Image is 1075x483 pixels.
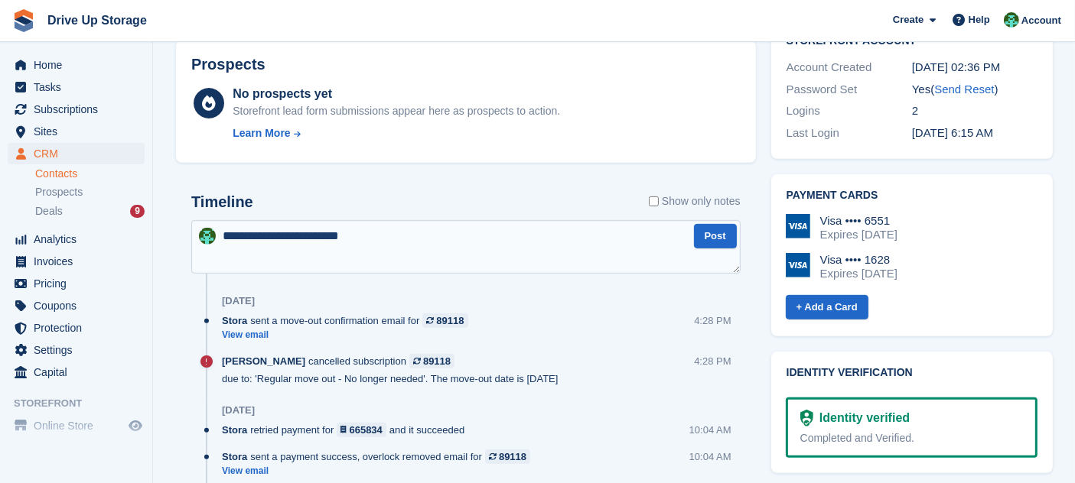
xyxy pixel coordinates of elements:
[8,273,145,294] a: menu
[8,251,145,272] a: menu
[689,449,731,464] div: 10:04 AM
[912,59,1038,76] div: [DATE] 02:36 PM
[35,167,145,181] a: Contacts
[34,121,125,142] span: Sites
[233,103,560,119] div: Storefront lead form submissions appear here as prospects to action.
[423,354,451,368] div: 89118
[786,214,810,238] img: Visa Logo
[649,193,659,209] input: Show only notes
[820,267,897,280] div: Expires [DATE]
[14,396,152,411] span: Storefront
[35,185,83,199] span: Prospects
[786,253,810,277] img: Visa Logo
[222,329,476,342] a: View email
[222,354,305,368] span: [PERSON_NAME]
[34,415,125,436] span: Online Store
[35,204,63,219] span: Deals
[1004,12,1019,28] img: Camille
[787,102,912,120] div: Logins
[8,415,145,436] a: menu
[912,102,1038,120] div: 2
[35,203,145,219] a: Deals 9
[233,125,290,141] div: Learn More
[422,313,467,328] a: 89118
[350,423,383,437] div: 665834
[8,229,145,250] a: menu
[130,205,145,218] div: 9
[8,361,145,383] a: menu
[813,409,910,427] div: Identity verified
[934,83,994,96] a: Send Reset
[34,99,125,120] span: Subscriptions
[912,126,993,139] time: 2025-05-26 05:15:06 UTC
[34,361,125,383] span: Capital
[787,367,1038,379] h2: Identity verification
[12,9,35,32] img: stora-icon-8386f47178a22dfd0bd8f6a31ec36ba5ce8667c1dd55bd0f319d3a0aa187defe.svg
[8,76,145,98] a: menu
[820,253,897,267] div: Visa •••• 1628
[222,449,247,464] span: Stora
[485,449,530,464] a: 89118
[969,12,990,28] span: Help
[233,125,560,141] a: Learn More
[8,143,145,164] a: menu
[8,295,145,316] a: menu
[34,295,125,316] span: Coupons
[34,143,125,164] span: CRM
[222,295,255,307] div: [DATE]
[8,339,145,361] a: menu
[409,354,454,368] a: 89118
[8,121,145,142] a: menu
[786,295,868,320] a: + Add a Card
[34,317,125,339] span: Protection
[930,83,998,96] span: ( )
[41,8,153,33] a: Drive Up Storage
[34,229,125,250] span: Analytics
[222,404,255,417] div: [DATE]
[787,59,912,76] div: Account Created
[126,417,145,435] a: Preview store
[649,193,741,209] label: Show only notes
[787,81,912,99] div: Password Set
[337,423,386,437] a: 665834
[820,214,897,228] div: Visa •••• 6551
[8,54,145,76] a: menu
[222,423,472,437] div: retried payment for and it succeeded
[436,313,464,328] div: 89118
[800,410,813,426] img: Identity Verification Ready
[34,54,125,76] span: Home
[912,81,1038,99] div: Yes
[34,76,125,98] span: Tasks
[222,313,247,328] span: Stora
[233,85,560,103] div: No prospects yet
[34,251,125,272] span: Invoices
[191,193,253,211] h2: Timeline
[199,228,216,245] img: Camille
[893,12,924,28] span: Create
[694,313,731,328] div: 4:28 PM
[694,354,731,368] div: 4:28 PM
[787,190,1038,202] h2: Payment cards
[34,273,125,294] span: Pricing
[1021,13,1061,28] span: Account
[222,449,538,464] div: sent a payment success, overlock removed email for
[8,317,145,339] a: menu
[222,465,538,478] a: View email
[222,313,476,328] div: sent a move-out confirmation email for
[35,184,145,200] a: Prospects
[222,354,694,386] div: cancelled subscription due to: 'Regular move out - No longer needed'. The move-out date is [DATE]
[820,228,897,241] div: Expires [DATE]
[222,423,247,437] span: Stora
[694,224,737,249] button: Post
[800,430,1023,446] div: Completed and Verified.
[499,449,526,464] div: 89118
[8,99,145,120] a: menu
[689,423,731,437] div: 10:04 AM
[191,56,265,73] h2: Prospects
[34,339,125,361] span: Settings
[787,125,912,142] div: Last Login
